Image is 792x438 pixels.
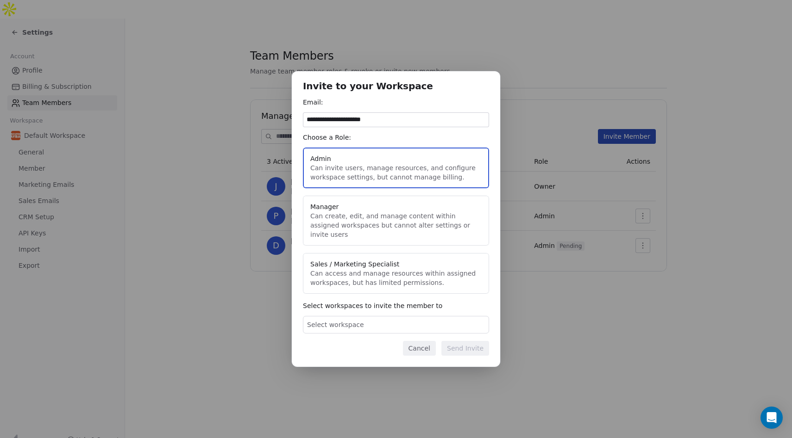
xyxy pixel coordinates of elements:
[441,341,489,356] button: Send Invite
[303,98,489,107] div: Email:
[307,320,364,329] span: Select workspace
[303,301,489,310] div: Select workspaces to invite the member to
[303,133,489,142] div: Choose a Role:
[303,82,489,92] h1: Invite to your Workspace
[403,341,436,356] button: Cancel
